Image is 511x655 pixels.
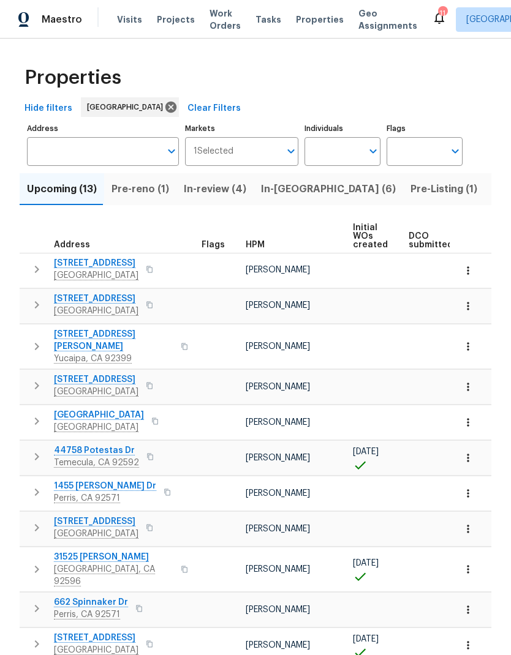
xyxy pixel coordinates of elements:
[296,13,344,26] span: Properties
[163,143,180,160] button: Open
[438,7,447,20] div: 11
[246,266,310,274] span: [PERSON_NAME]
[87,101,168,113] span: [GEOGRAPHIC_DATA]
[183,97,246,120] button: Clear Filters
[194,146,233,157] span: 1 Selected
[246,342,310,351] span: [PERSON_NAME]
[117,13,142,26] span: Visits
[246,301,310,310] span: [PERSON_NAME]
[54,241,90,249] span: Address
[246,565,310,574] span: [PERSON_NAME]
[447,143,464,160] button: Open
[255,15,281,24] span: Tasks
[25,72,121,84] span: Properties
[157,13,195,26] span: Projects
[112,181,169,198] span: Pre-reno (1)
[81,97,179,117] div: [GEOGRAPHIC_DATA]
[202,241,225,249] span: Flags
[409,232,453,249] span: DCO submitted
[261,181,396,198] span: In-[GEOGRAPHIC_DATA] (6)
[246,454,310,462] span: [PERSON_NAME]
[246,489,310,498] span: [PERSON_NAME]
[42,13,82,26] span: Maestro
[411,181,477,198] span: Pre-Listing (1)
[353,447,379,456] span: [DATE]
[187,101,241,116] span: Clear Filters
[282,143,300,160] button: Open
[25,101,72,116] span: Hide filters
[27,125,179,132] label: Address
[246,383,310,391] span: [PERSON_NAME]
[184,181,246,198] span: In-review (4)
[246,641,310,649] span: [PERSON_NAME]
[353,635,379,643] span: [DATE]
[387,125,463,132] label: Flags
[185,125,299,132] label: Markets
[365,143,382,160] button: Open
[246,525,310,533] span: [PERSON_NAME]
[27,181,97,198] span: Upcoming (13)
[246,241,265,249] span: HPM
[305,125,380,132] label: Individuals
[246,605,310,614] span: [PERSON_NAME]
[20,97,77,120] button: Hide filters
[210,7,241,32] span: Work Orders
[353,223,388,249] span: Initial WOs created
[246,418,310,427] span: [PERSON_NAME]
[358,7,417,32] span: Geo Assignments
[353,559,379,567] span: [DATE]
